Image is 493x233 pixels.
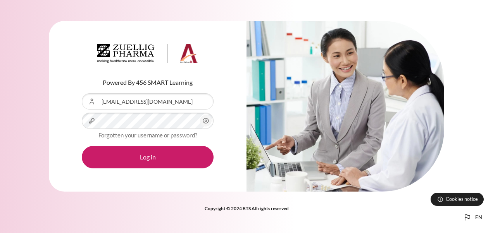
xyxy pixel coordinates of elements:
[97,44,198,63] img: Architeck
[97,44,198,67] a: Architeck
[82,146,214,168] button: Log in
[82,93,214,110] input: Username or Email Address
[98,132,197,139] a: Forgotten your username or password?
[431,193,484,206] button: Cookies notice
[205,206,289,211] strong: Copyright © 2024 BTS All rights reserved
[82,78,214,87] p: Powered By 456 SMART Learning
[460,210,485,225] button: Languages
[446,195,478,203] span: Cookies notice
[475,214,482,221] span: en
